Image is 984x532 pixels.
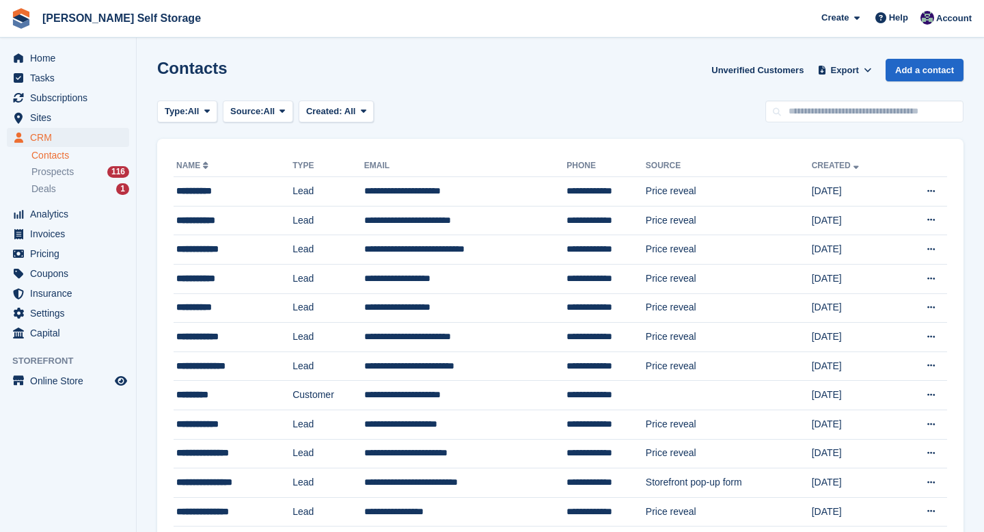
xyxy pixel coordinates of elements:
[646,235,812,265] td: Price reveal
[812,381,898,410] td: [DATE]
[7,128,129,147] a: menu
[107,166,129,178] div: 116
[889,11,908,25] span: Help
[223,101,293,123] button: Source: All
[188,105,200,118] span: All
[815,59,875,81] button: Export
[31,183,56,196] span: Deals
[30,304,112,323] span: Settings
[292,235,364,265] td: Lead
[30,264,112,283] span: Coupons
[116,183,129,195] div: 1
[646,497,812,527] td: Price reveal
[812,177,898,207] td: [DATE]
[12,354,136,368] span: Storefront
[7,244,129,263] a: menu
[646,206,812,235] td: Price reveal
[31,182,129,196] a: Deals 1
[30,68,112,88] span: Tasks
[7,204,129,224] a: menu
[30,224,112,243] span: Invoices
[30,284,112,303] span: Insurance
[292,177,364,207] td: Lead
[31,165,129,179] a: Prospects 116
[264,105,275,118] span: All
[812,235,898,265] td: [DATE]
[566,155,646,177] th: Phone
[292,439,364,468] td: Lead
[292,468,364,498] td: Lead
[37,7,206,29] a: [PERSON_NAME] Self Storage
[344,106,356,116] span: All
[7,49,129,68] a: menu
[230,105,263,118] span: Source:
[706,59,809,81] a: Unverified Customers
[292,410,364,439] td: Lead
[292,351,364,381] td: Lead
[299,101,374,123] button: Created: All
[812,351,898,381] td: [DATE]
[812,323,898,352] td: [DATE]
[157,101,217,123] button: Type: All
[31,165,74,178] span: Prospects
[30,323,112,343] span: Capital
[646,155,812,177] th: Source
[7,88,129,107] a: menu
[646,351,812,381] td: Price reveal
[812,410,898,439] td: [DATE]
[7,108,129,127] a: menu
[7,304,129,323] a: menu
[821,11,849,25] span: Create
[646,264,812,293] td: Price reveal
[292,497,364,527] td: Lead
[812,206,898,235] td: [DATE]
[30,88,112,107] span: Subscriptions
[306,106,342,116] span: Created:
[113,373,129,389] a: Preview store
[30,244,112,263] span: Pricing
[292,323,364,352] td: Lead
[646,177,812,207] td: Price reveal
[292,264,364,293] td: Lead
[30,108,112,127] span: Sites
[812,293,898,323] td: [DATE]
[11,8,31,29] img: stora-icon-8386f47178a22dfd0bd8f6a31ec36ba5ce8667c1dd55bd0f319d3a0aa187defe.svg
[292,155,364,177] th: Type
[292,293,364,323] td: Lead
[7,284,129,303] a: menu
[157,59,228,77] h1: Contacts
[7,323,129,343] a: menu
[812,264,898,293] td: [DATE]
[812,497,898,527] td: [DATE]
[812,468,898,498] td: [DATE]
[30,371,112,390] span: Online Store
[30,49,112,68] span: Home
[165,105,188,118] span: Type:
[292,206,364,235] td: Lead
[646,410,812,439] td: Price reveal
[7,371,129,390] a: menu
[920,11,934,25] img: Matthew Jones
[936,12,972,25] span: Account
[30,204,112,224] span: Analytics
[886,59,963,81] a: Add a contact
[646,293,812,323] td: Price reveal
[646,439,812,468] td: Price reveal
[30,128,112,147] span: CRM
[31,149,129,162] a: Contacts
[7,224,129,243] a: menu
[831,64,859,77] span: Export
[646,468,812,498] td: Storefront pop-up form
[812,161,862,170] a: Created
[7,68,129,88] a: menu
[812,439,898,468] td: [DATE]
[292,381,364,410] td: Customer
[7,264,129,283] a: menu
[364,155,567,177] th: Email
[176,161,211,170] a: Name
[646,323,812,352] td: Price reveal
